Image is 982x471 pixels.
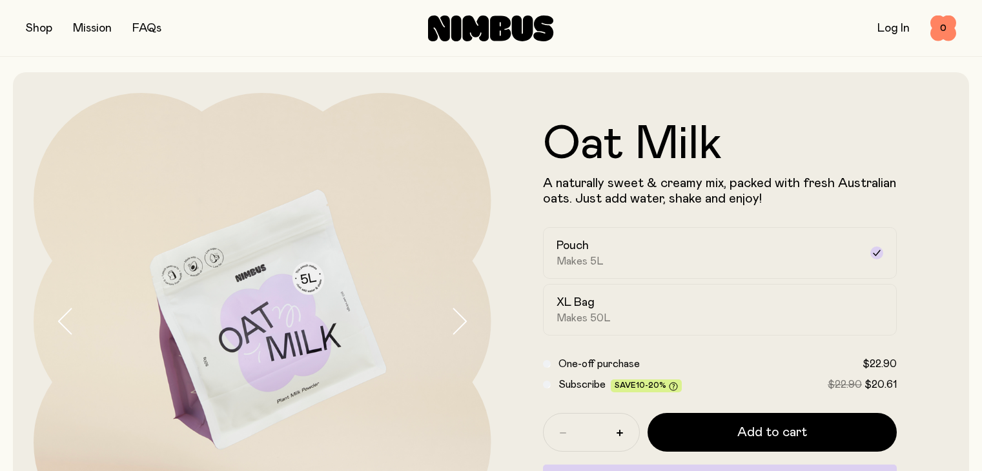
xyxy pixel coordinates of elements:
[877,23,910,34] a: Log In
[863,359,897,369] span: $22.90
[557,295,595,310] h2: XL Bag
[558,359,640,369] span: One-off purchase
[615,381,678,391] span: Save
[132,23,161,34] a: FAQs
[543,175,897,206] p: A naturally sweet & creamy mix, packed with fresh Australian oats. Just add water, shake and enjoy!
[636,381,666,389] span: 10-20%
[864,379,897,390] span: $20.61
[828,379,862,390] span: $22.90
[557,238,589,254] h2: Pouch
[648,413,897,452] button: Add to cart
[73,23,112,34] a: Mission
[557,255,604,268] span: Makes 5L
[930,15,956,41] button: 0
[543,121,897,168] h1: Oat Milk
[737,423,807,441] span: Add to cart
[557,312,611,325] span: Makes 50L
[558,379,606,390] span: Subscribe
